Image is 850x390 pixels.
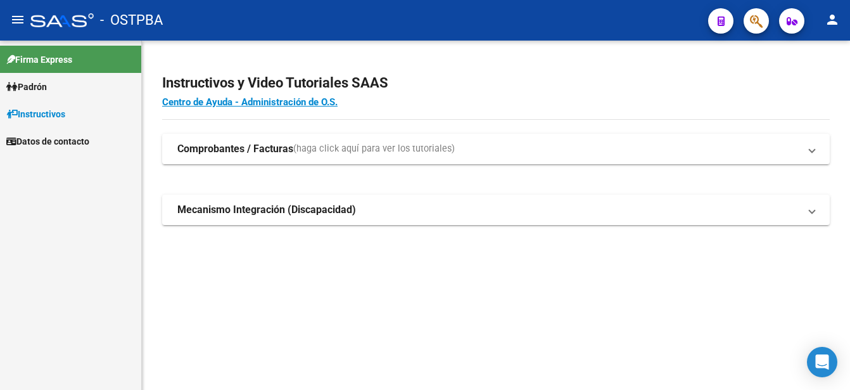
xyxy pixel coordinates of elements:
[162,96,338,108] a: Centro de Ayuda - Administración de O.S.
[6,80,47,94] span: Padrón
[10,12,25,27] mat-icon: menu
[100,6,163,34] span: - OSTPBA
[825,12,840,27] mat-icon: person
[6,134,89,148] span: Datos de contacto
[6,53,72,67] span: Firma Express
[177,142,293,156] strong: Comprobantes / Facturas
[293,142,455,156] span: (haga click aquí para ver los tutoriales)
[6,107,65,121] span: Instructivos
[162,195,830,225] mat-expansion-panel-header: Mecanismo Integración (Discapacidad)
[162,71,830,95] h2: Instructivos y Video Tutoriales SAAS
[162,134,830,164] mat-expansion-panel-header: Comprobantes / Facturas(haga click aquí para ver los tutoriales)
[177,203,356,217] strong: Mecanismo Integración (Discapacidad)
[807,347,837,377] div: Open Intercom Messenger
